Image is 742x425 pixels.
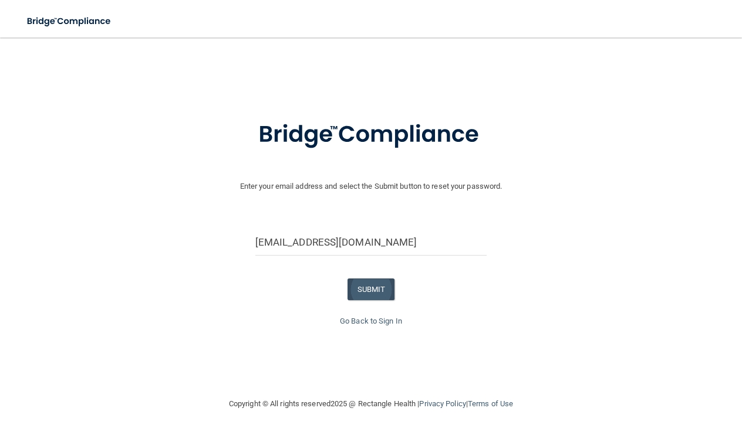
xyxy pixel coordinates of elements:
[340,317,402,325] a: Go Back to Sign In
[255,229,487,256] input: Email
[234,104,508,165] img: bridge_compliance_login_screen.278c3ca4.svg
[157,385,585,423] div: Copyright © All rights reserved 2025 @ Rectangle Health | |
[468,399,513,408] a: Terms of Use
[18,9,122,33] img: bridge_compliance_login_screen.278c3ca4.svg
[348,278,395,300] button: SUBMIT
[419,399,466,408] a: Privacy Policy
